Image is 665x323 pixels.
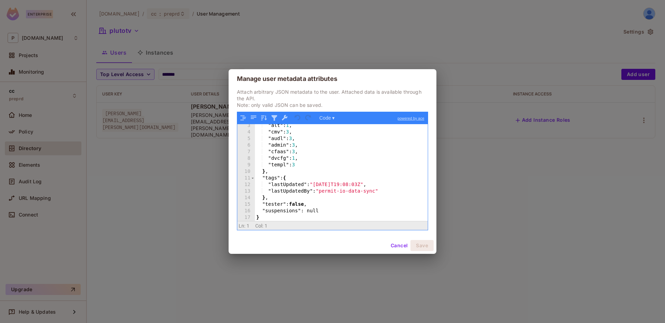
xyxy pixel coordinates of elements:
[239,223,245,229] span: Ln:
[259,113,268,122] button: Sort contents
[270,113,279,122] button: Filter, sort, or transform contents
[410,240,434,251] button: Save
[237,201,255,208] div: 15
[237,195,255,201] div: 14
[304,113,313,122] button: Redo (Ctrl+Shift+Z)
[293,113,302,122] button: Undo last action (Ctrl+Z)
[237,162,255,168] div: 9
[280,113,289,122] button: Repair JSON: fix quotes and escape characters, remove comments and JSONP notation, turn JavaScrip...
[237,188,255,195] div: 13
[239,113,248,122] button: Format JSON data, with proper indentation and line feeds (Ctrl+I)
[247,223,249,229] span: 1
[237,149,255,155] div: 7
[237,122,255,129] div: 3
[237,155,255,162] div: 8
[249,113,258,122] button: Compact JSON data, remove all whitespaces (Ctrl+Shift+I)
[237,214,255,221] div: 17
[394,112,428,124] a: powered by ace
[255,223,264,229] span: Col:
[265,223,267,229] span: 1
[237,136,255,142] div: 5
[317,113,337,122] button: Code ▾
[229,69,436,89] h2: Manage user metadata attributes
[237,175,255,182] div: 11
[237,168,255,175] div: 10
[237,89,428,108] p: Attach arbitrary JSON metadata to the user. Attached data is available through the API. Note: onl...
[237,182,255,188] div: 12
[388,240,410,251] button: Cancel
[237,142,255,149] div: 6
[237,208,255,214] div: 16
[237,129,255,136] div: 4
